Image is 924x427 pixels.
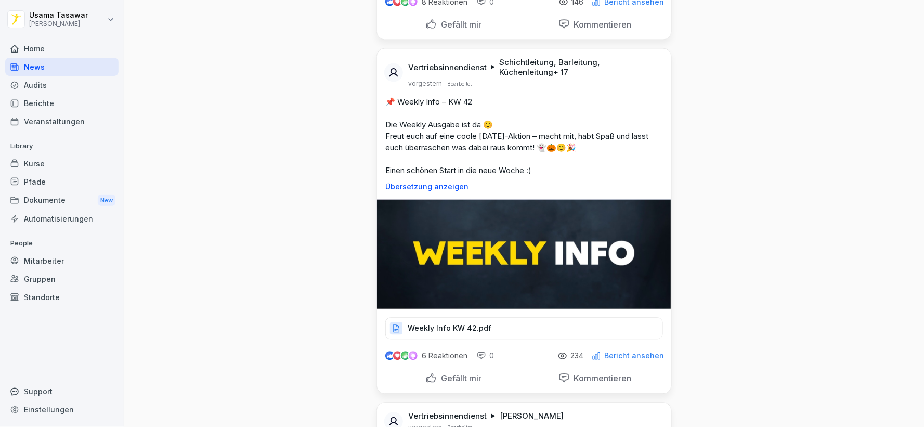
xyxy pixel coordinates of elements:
[570,373,632,384] p: Kommentieren
[604,352,664,360] p: Bericht ansehen
[385,97,663,177] p: 📌 Weekly Info – KW 42 Die Weekly Ausgabe ist da 😊 Freut euch auf eine coole [DATE]-Aktion – macht...
[570,19,632,30] p: Kommentieren
[5,270,119,288] a: Gruppen
[5,252,119,270] a: Mitarbeiter
[5,400,119,419] a: Einstellungen
[5,138,119,154] p: Library
[422,352,467,360] p: 6 Reaktionen
[29,20,88,28] p: [PERSON_NAME]
[385,183,663,191] p: Übersetzung anzeigen
[437,19,481,30] p: Gefällt mir
[5,76,119,94] a: Audits
[5,382,119,400] div: Support
[408,80,442,88] p: vorgestern
[377,200,671,309] img: voxm6bmoftu0pi8jybjpepa1.png
[401,352,410,360] img: celebrate
[5,40,119,58] a: Home
[5,288,119,306] a: Standorte
[386,352,394,360] img: like
[98,195,115,206] div: New
[5,154,119,173] a: Kurse
[5,210,119,228] a: Automatisierungen
[5,58,119,76] a: News
[500,411,564,422] p: [PERSON_NAME]
[29,11,88,20] p: Usama Tasawar
[409,352,418,361] img: inspiring
[385,327,663,337] a: Weekly Info KW 42.pdf
[408,411,487,422] p: Vertriebsinnendienst
[408,62,487,73] p: Vertriebsinnendienst
[5,112,119,131] a: Veranstaltungen
[5,173,119,191] a: Pfade
[477,351,494,361] div: 0
[5,94,119,112] a: Berichte
[5,235,119,252] p: People
[408,324,491,334] p: Weekly Info KW 42.pdf
[394,352,401,360] img: love
[447,80,472,88] p: Bearbeitet
[5,191,119,210] div: Dokumente
[570,352,583,360] p: 234
[437,373,481,384] p: Gefällt mir
[5,191,119,210] a: DokumenteNew
[499,57,659,78] p: Schichtleitung, Barleitung, Küchenleitung + 17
